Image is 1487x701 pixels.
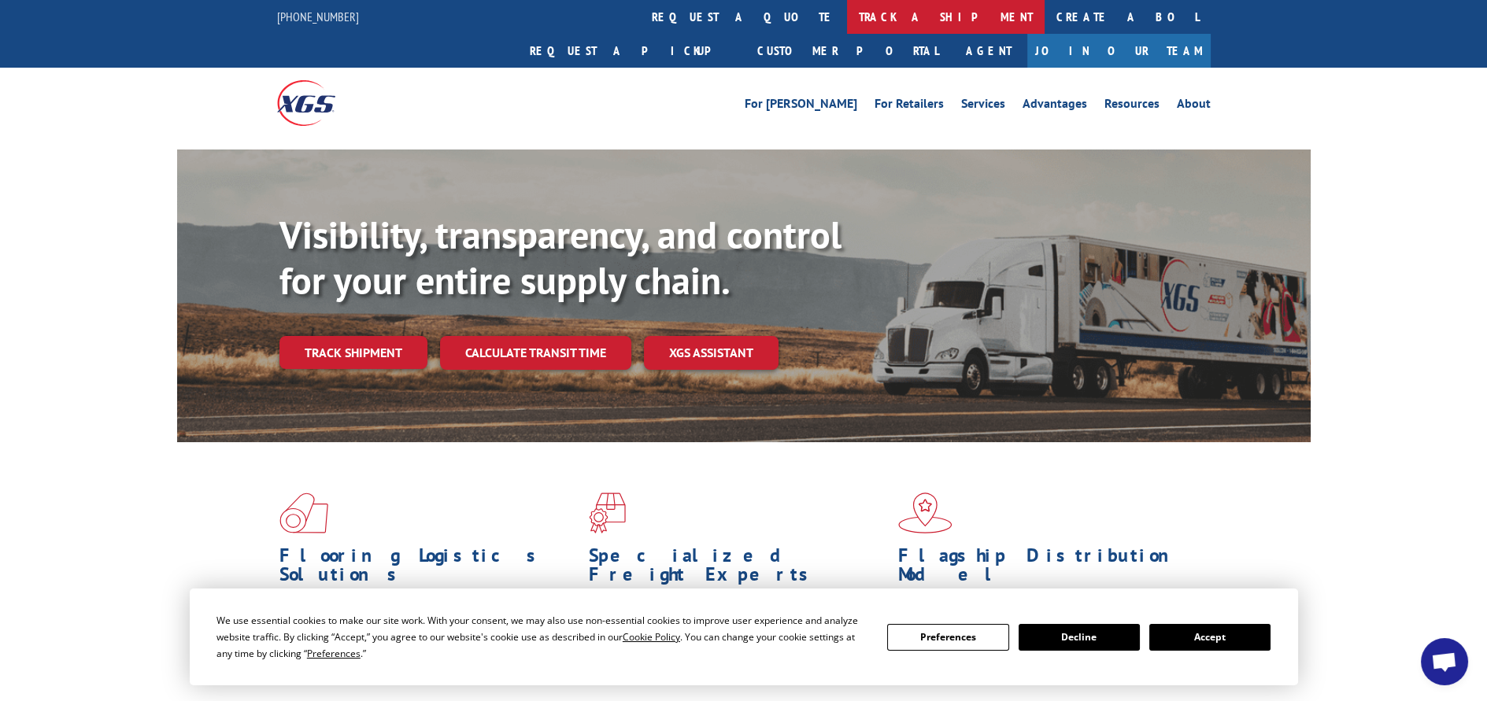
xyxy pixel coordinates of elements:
a: Track shipment [279,336,427,369]
a: Request a pickup [518,34,745,68]
button: Accept [1149,624,1271,651]
a: Customer Portal [745,34,950,68]
a: Resources [1104,98,1160,115]
a: For [PERSON_NAME] [745,98,857,115]
h1: Flooring Logistics Solutions [279,546,577,592]
a: Join Our Team [1027,34,1211,68]
a: About [1177,98,1211,115]
a: For Retailers [875,98,944,115]
b: Visibility, transparency, and control for your entire supply chain. [279,210,842,304]
img: xgs-icon-total-supply-chain-intelligence-red [279,493,328,533]
a: Services [961,98,1005,115]
a: Advantages [1023,98,1087,115]
h1: Specialized Freight Experts [589,546,886,592]
a: Agent [950,34,1027,68]
img: xgs-icon-focused-on-flooring-red [589,493,626,533]
img: xgs-icon-flagship-distribution-model-red [898,493,952,533]
button: Decline [1019,624,1140,651]
a: XGS ASSISTANT [644,336,779,370]
div: Open chat [1421,638,1468,685]
div: We use essential cookies to make our site work. With your consent, we may also use non-essential ... [216,612,868,662]
h1: Flagship Distribution Model [898,546,1196,592]
div: Cookie Consent Prompt [190,588,1298,685]
a: [PHONE_NUMBER] [277,9,359,24]
a: Calculate transit time [440,336,631,370]
button: Preferences [887,624,1008,651]
span: Preferences [307,647,361,660]
span: Cookie Policy [623,630,680,644]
